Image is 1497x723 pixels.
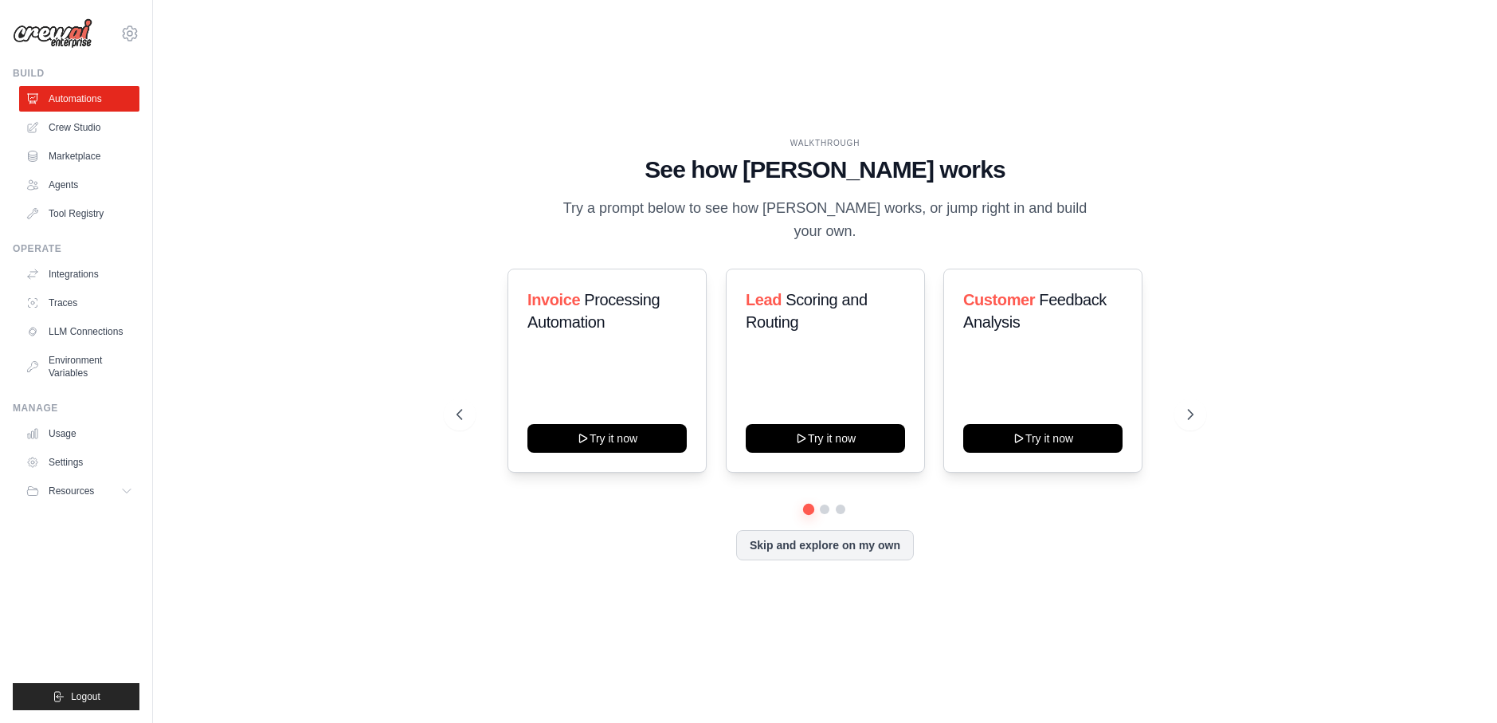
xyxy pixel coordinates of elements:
div: Operate [13,242,139,255]
span: Lead [746,291,782,308]
button: Try it now [746,424,905,453]
button: Try it now [527,424,687,453]
a: Marketplace [19,143,139,169]
h1: See how [PERSON_NAME] works [457,155,1194,184]
a: Usage [19,421,139,446]
a: Tool Registry [19,201,139,226]
img: Logo [13,18,92,49]
div: WALKTHROUGH [457,137,1194,149]
a: Environment Variables [19,348,139,386]
button: Logout [13,683,139,710]
div: Build [13,67,139,80]
span: Resources [49,485,94,497]
a: LLM Connections [19,319,139,344]
a: Agents [19,172,139,198]
span: Processing Automation [527,291,660,331]
a: Integrations [19,261,139,287]
a: Settings [19,450,139,475]
button: Skip and explore on my own [736,530,914,560]
a: Traces [19,290,139,316]
button: Resources [19,478,139,504]
button: Try it now [963,424,1123,453]
span: Customer [963,291,1035,308]
span: Scoring and Routing [746,291,868,331]
span: Invoice [527,291,580,308]
span: Logout [71,690,100,703]
div: Manage [13,402,139,415]
a: Automations [19,86,139,112]
p: Try a prompt below to see how [PERSON_NAME] works, or jump right in and build your own. [557,197,1092,244]
a: Crew Studio [19,115,139,140]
